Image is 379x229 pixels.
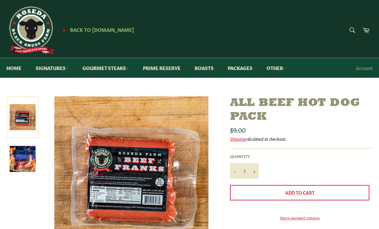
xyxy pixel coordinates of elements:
[188,58,220,78] a: Roasts
[70,26,134,33] span: Back to [DOMAIN_NAME]
[285,189,314,196] span: Add to Cart
[230,96,373,124] h1: All Beef Hot Dog Pack
[353,58,376,77] a: Account
[230,154,259,159] label: Quantity
[10,146,36,172] img: All Beef Hot Dog Pack
[76,58,135,78] a: Gourmet Steaks
[29,58,75,78] a: Signatures
[230,163,240,179] button: Reduce item quantity by one
[6,6,55,55] img: Roseda Beef
[230,185,369,200] button: Add to Cart
[62,27,66,32] span: ★
[230,215,369,220] a: More payment options
[249,163,259,179] button: Increase item quantity by one
[137,58,187,78] a: Prime Reserve
[230,136,245,142] a: Shipping
[59,27,134,32] a: ★ Back to [DOMAIN_NAME]
[260,58,292,78] a: Other
[230,125,246,134] span: $9.00
[230,136,373,142] div: calculated at checkout.
[221,58,259,78] a: Packages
